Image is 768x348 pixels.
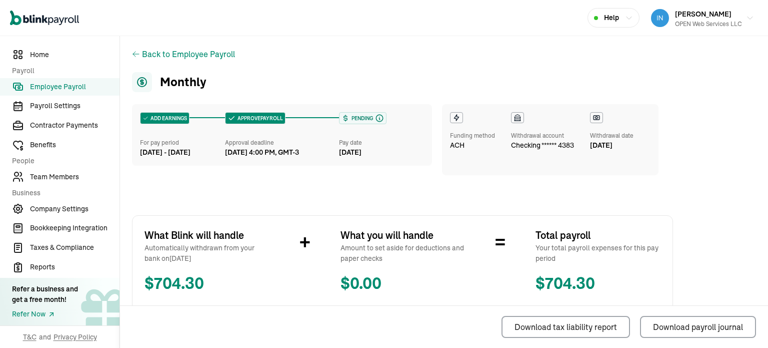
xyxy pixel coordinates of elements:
span: [PERSON_NAME] [675,10,731,19]
span: Pending [349,115,373,122]
span: $ 0.00 [340,272,465,296]
span: $ 704.30 [535,272,660,296]
button: Download tax liability report [501,316,630,338]
div: Download payroll journal [653,321,743,333]
span: Automatically withdrawn from your bank on [DATE] [144,243,269,264]
button: [PERSON_NAME]OPEN Web Services LLC [647,6,758,31]
span: Your total payroll expenses for this pay period [535,243,660,264]
iframe: To enrich screen reader interactions, please activate Accessibility in Grammarly extension settings [718,300,768,348]
div: [DATE] [590,140,633,151]
span: Help [604,13,619,23]
span: Reports [30,262,119,272]
a: Refer Now [12,309,78,319]
span: Taxes & Compliance [30,242,119,253]
span: T&C [23,332,36,342]
span: Team Members [30,172,119,182]
span: Bookkeeping Integration [30,223,119,233]
button: Help [587,8,639,28]
span: What you will handle [340,228,465,243]
div: Withdrawal account [511,131,574,140]
div: OPEN Web Services LLC [675,20,742,29]
div: [DATE] [339,147,424,158]
button: Download payroll journal [640,316,756,338]
span: Home [30,50,119,60]
div: [DATE] - [DATE] [140,147,225,158]
div: For pay period [140,138,225,147]
div: Chat Widget [718,300,768,348]
div: Approval deadline [225,138,334,147]
button: Back to Employee Payroll [142,48,235,60]
span: Total payroll [535,228,660,243]
div: Pay date [339,138,424,147]
span: Payroll [12,66,113,76]
div: Withdrawal date [590,131,633,140]
span: Company Settings [30,204,119,214]
div: Download tax liability report [514,321,617,333]
span: Benefits [30,140,119,150]
span: Privacy Policy [53,332,97,342]
span: = [495,228,505,258]
div: Funding method [450,131,495,140]
span: What Blink will handle [144,228,269,243]
nav: Global [10,4,79,33]
span: ACH [450,140,464,151]
span: People [12,156,113,166]
span: Business [12,188,113,198]
span: Employee Payroll [30,82,119,92]
span: + [299,228,310,258]
span: APPROVE PAYROLL [235,115,283,122]
div: ADD EARNINGS [140,113,189,124]
div: Refer a business and get a free month! [12,284,78,305]
span: Amount to set aside for deductions and paper checks [340,243,465,264]
div: [DATE] 4:00 PM, GMT-3 [225,147,299,158]
span: Contractor Payments [30,120,119,131]
span: $ 704.30 [144,272,269,296]
span: Payroll Settings [30,101,119,111]
h1: Monthly [132,72,673,92]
